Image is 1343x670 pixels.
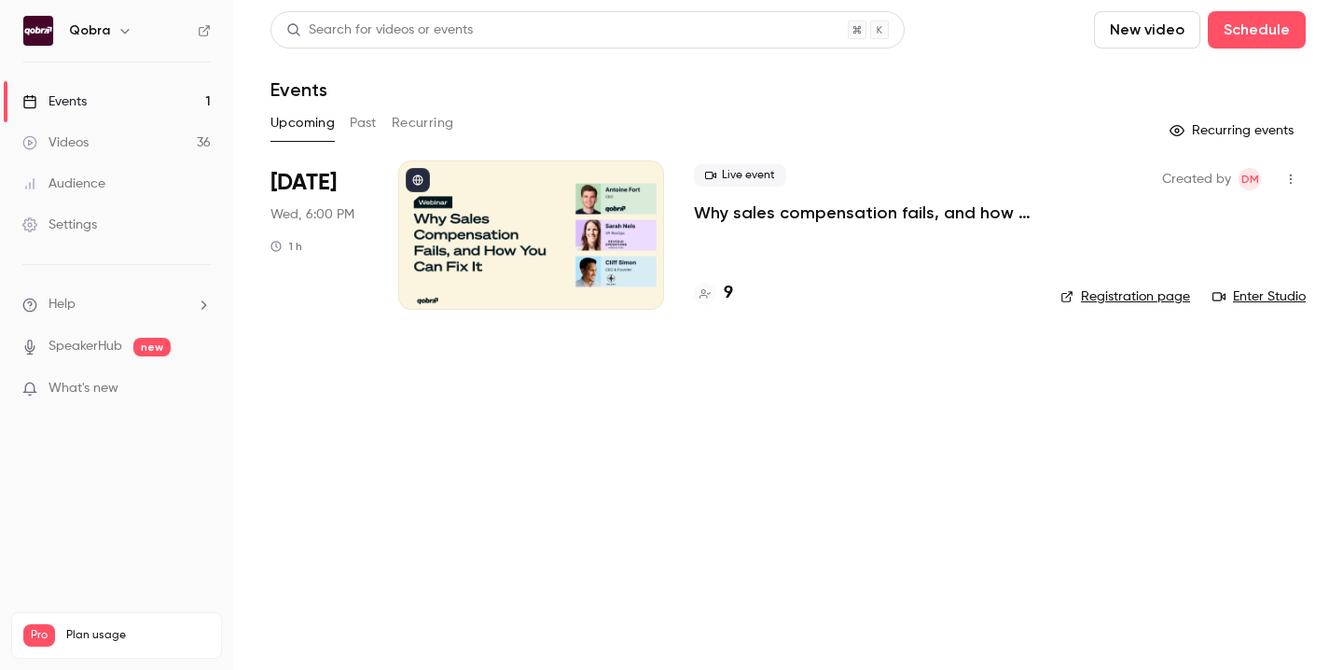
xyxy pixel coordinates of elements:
[392,108,454,138] button: Recurring
[1239,168,1261,190] span: Dylan Manceau
[270,161,368,310] div: Oct 8 Wed, 6:00 PM (Europe/Paris)
[694,164,786,187] span: Live event
[48,295,76,314] span: Help
[1241,168,1259,190] span: DM
[22,133,89,152] div: Videos
[270,205,354,224] span: Wed, 6:00 PM
[350,108,377,138] button: Past
[23,624,55,647] span: Pro
[270,108,335,138] button: Upcoming
[69,21,110,40] h6: Qobra
[694,202,1031,224] a: Why sales compensation fails, and how you can fix it
[66,628,210,643] span: Plan usage
[48,337,122,356] a: SpeakerHub
[270,168,337,198] span: [DATE]
[286,21,473,40] div: Search for videos or events
[270,78,327,101] h1: Events
[1094,11,1200,49] button: New video
[22,174,105,193] div: Audience
[22,216,97,234] div: Settings
[724,281,733,306] h4: 9
[270,239,302,254] div: 1 h
[1208,11,1306,49] button: Schedule
[22,295,211,314] li: help-dropdown-opener
[133,338,171,356] span: new
[1212,287,1306,306] a: Enter Studio
[694,281,733,306] a: 9
[188,381,211,398] iframe: Noticeable Trigger
[1060,287,1190,306] a: Registration page
[23,16,53,46] img: Qobra
[48,379,118,398] span: What's new
[22,92,87,111] div: Events
[1161,116,1306,146] button: Recurring events
[1162,168,1231,190] span: Created by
